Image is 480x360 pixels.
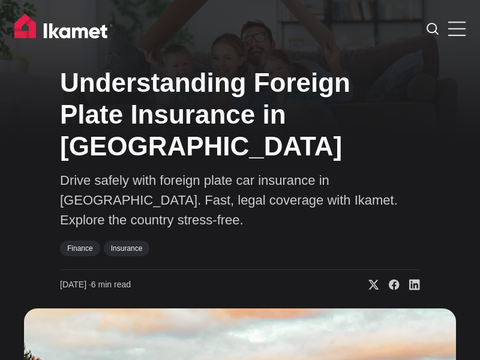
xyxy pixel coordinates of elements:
[14,14,113,44] img: Ikamet home
[60,241,100,256] a: Finance
[60,170,420,230] p: Drive safely with foreign plate car insurance in [GEOGRAPHIC_DATA]. Fast, legal coverage with Ika...
[104,241,150,256] a: Insurance
[60,279,131,291] time: 6 min read
[379,279,400,291] a: Share on Facebook
[60,280,91,289] span: [DATE] ∙
[60,67,420,162] h1: Understanding Foreign Plate Insurance in [GEOGRAPHIC_DATA]
[359,279,379,291] a: Share on X
[400,279,420,291] a: Share on Linkedin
